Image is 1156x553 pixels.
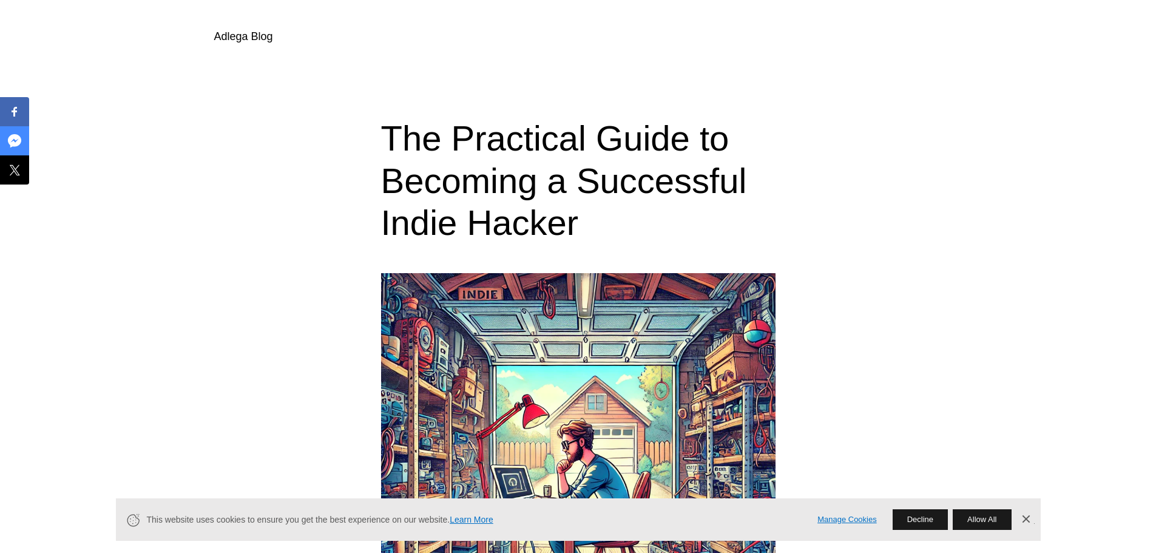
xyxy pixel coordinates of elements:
[450,515,493,524] a: Learn More
[147,514,801,526] span: This website uses cookies to ensure you get the best experience on our website.
[214,30,273,42] a: Adlega Blog
[953,509,1011,530] button: Allow All
[893,509,948,530] button: Decline
[1016,511,1035,529] a: Dismiss Banner
[381,117,776,244] h1: The Practical Guide to Becoming a Successful Indie Hacker
[126,512,141,528] svg: Cookie Icon
[817,514,877,526] a: Manage Cookies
